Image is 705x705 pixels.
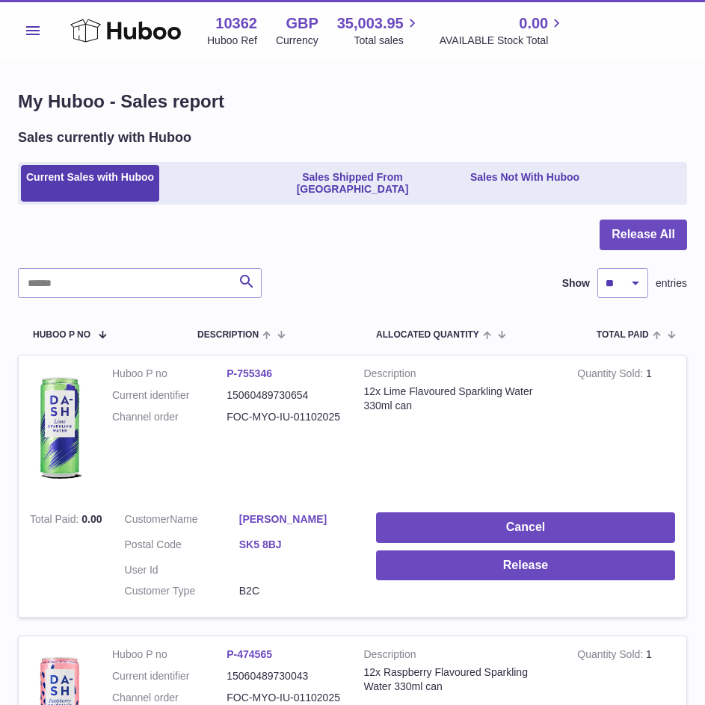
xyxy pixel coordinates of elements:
a: SK5 8BJ [239,538,354,552]
span: Description [197,330,259,340]
dt: Customer Type [125,584,239,598]
dt: Channel order [112,691,227,705]
div: 12x Lime Flavoured Sparkling Water 330ml can [364,385,555,413]
strong: Description [364,367,555,385]
span: entries [656,276,687,291]
strong: Quantity Sold [577,648,646,664]
dt: Channel order [112,410,227,424]
dt: Huboo P no [112,647,227,662]
h1: My Huboo - Sales report [18,90,687,114]
dt: Postal Code [125,538,239,556]
dd: FOC-MYO-IU-01102025 [227,410,341,424]
img: 103621706197473.png [30,367,90,486]
strong: GBP [286,13,318,34]
dd: FOC-MYO-IU-01102025 [227,691,341,705]
label: Show [562,276,590,291]
a: 0.00 AVAILABLE Stock Total [440,13,566,48]
dd: 15060489730654 [227,388,341,403]
strong: Total Paid [30,513,81,529]
button: Release [376,550,675,581]
a: P-474565 [227,648,272,660]
span: Customer [125,513,170,525]
a: 35,003.95 Total sales [337,13,421,48]
h2: Sales currently with Huboo [18,128,191,146]
span: Huboo P no [33,330,90,340]
span: 0.00 [81,513,102,525]
span: 0.00 [519,13,548,34]
span: AVAILABLE Stock Total [440,34,566,48]
span: Total sales [354,34,421,48]
span: 35,003.95 [337,13,404,34]
dt: Huboo P no [112,367,227,381]
div: Currency [276,34,318,48]
dt: User Id [125,563,239,577]
td: 1 [566,355,686,501]
a: Current Sales with Huboo [21,165,159,202]
dd: B2C [239,584,354,598]
a: [PERSON_NAME] [239,512,354,527]
span: ALLOCATED Quantity [376,330,479,340]
dt: Current identifier [112,388,227,403]
strong: Quantity Sold [577,367,646,383]
dd: 15060489730043 [227,669,341,683]
button: Release All [600,220,687,250]
span: Total paid [597,330,649,340]
a: P-755346 [227,367,272,379]
div: Huboo Ref [207,34,257,48]
a: Sales Shipped From [GEOGRAPHIC_DATA] [243,165,462,202]
button: Cancel [376,512,675,543]
a: Sales Not With Huboo [465,165,585,202]
dt: Current identifier [112,669,227,683]
strong: 10362 [215,13,257,34]
strong: Description [364,647,555,665]
dt: Name [125,512,239,530]
div: 12x Raspberry Flavoured Sparkling Water 330ml can [364,665,555,694]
